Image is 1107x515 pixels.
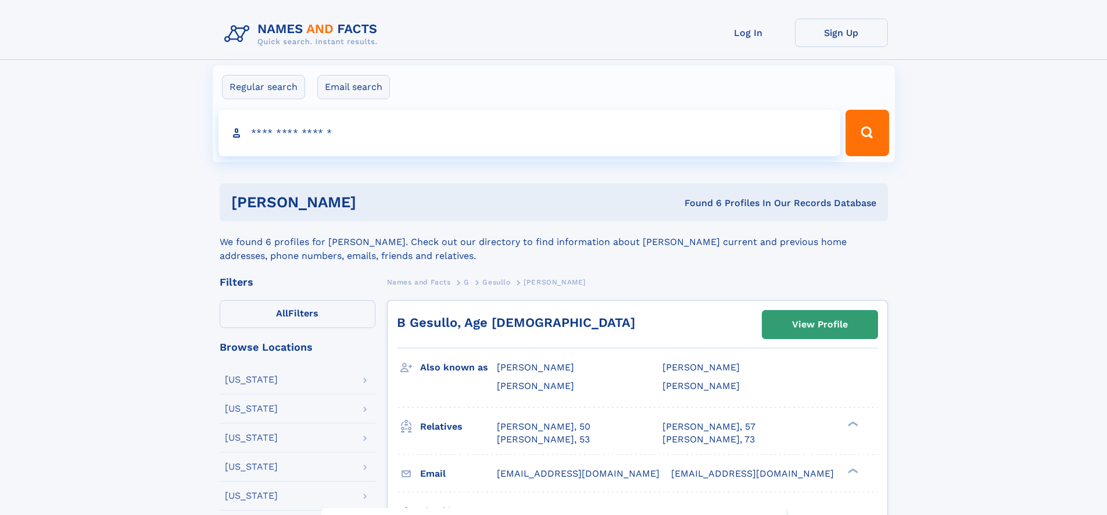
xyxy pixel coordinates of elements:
div: [US_STATE] [225,404,278,413]
div: We found 6 profiles for [PERSON_NAME]. Check out our directory to find information about [PERSON_... [220,221,888,263]
h1: [PERSON_NAME] [231,195,521,210]
h3: Also known as [420,358,497,377]
span: [PERSON_NAME] [524,278,586,286]
a: [PERSON_NAME], 53 [497,433,590,446]
span: [PERSON_NAME] [497,362,574,373]
div: [US_STATE] [225,433,278,442]
h3: Email [420,464,497,484]
a: Sign Up [795,19,888,47]
div: Filters [220,277,375,287]
a: [PERSON_NAME], 73 [662,433,755,446]
label: Regular search [222,75,305,99]
span: All [276,308,288,319]
div: ❯ [845,467,859,474]
span: [EMAIL_ADDRESS][DOMAIN_NAME] [671,468,834,479]
div: [US_STATE] [225,491,278,500]
div: View Profile [792,311,848,338]
div: Browse Locations [220,342,375,352]
a: [PERSON_NAME], 50 [497,420,590,433]
img: Logo Names and Facts [220,19,387,50]
label: Filters [220,300,375,328]
span: [PERSON_NAME] [662,362,740,373]
span: [PERSON_NAME] [497,380,574,391]
div: ❯ [845,420,859,427]
label: Email search [317,75,390,99]
input: search input [218,110,841,156]
a: [PERSON_NAME], 57 [662,420,755,433]
a: B Gesullo, Age [DEMOGRAPHIC_DATA] [397,315,635,330]
span: [EMAIL_ADDRESS][DOMAIN_NAME] [497,468,660,479]
a: View Profile [762,311,877,338]
span: [PERSON_NAME] [662,380,740,391]
a: Gesullo [482,275,510,289]
div: [US_STATE] [225,462,278,471]
span: G [464,278,470,286]
h3: Relatives [420,417,497,437]
div: [US_STATE] [225,375,278,384]
a: G [464,275,470,289]
div: Found 6 Profiles In Our Records Database [520,197,876,210]
span: Gesullo [482,278,510,286]
a: Log In [702,19,795,47]
a: Names and Facts [387,275,451,289]
button: Search Button [846,110,889,156]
